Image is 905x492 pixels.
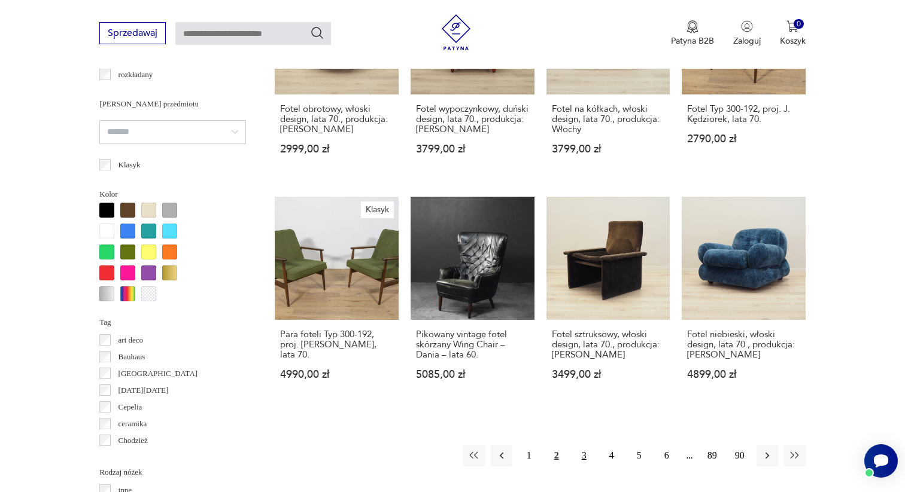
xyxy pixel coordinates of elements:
[552,104,665,135] h3: Fotel na kółkach, włoski design, lata 70., produkcja: Włochy
[671,20,714,47] a: Ikona medaluPatyna B2B
[310,26,324,40] button: Szukaj
[119,350,145,363] p: Bauhaus
[99,97,246,111] p: [PERSON_NAME] przedmiotu
[119,451,147,464] p: Ćmielów
[687,329,800,360] h3: Fotel niebieski, włoski design, lata 70., produkcja: [PERSON_NAME]
[628,445,650,466] button: 5
[416,104,529,135] h3: Fotel wypoczynkowy, duński design, lata 70., produkcja: [PERSON_NAME]
[864,444,898,478] iframe: Smartsupp widget button
[733,20,761,47] button: Zaloguj
[546,445,567,466] button: 2
[546,197,670,404] a: Fotel sztruksowy, włoski design, lata 70., produkcja: WłochyFotel sztruksowy, włoski design, lata...
[733,35,761,47] p: Zaloguj
[601,445,622,466] button: 4
[518,445,540,466] button: 1
[119,158,141,172] p: Klasyk
[416,369,529,380] p: 5085,00 zł
[99,30,166,38] a: Sprzedawaj
[411,197,535,404] a: Pikowany vintage fotel skórzany Wing Chair – Dania – lata 60.Pikowany vintage fotel skórzany Wing...
[682,197,806,404] a: Fotel niebieski, włoski design, lata 70., produkcja: WłochyFotel niebieski, włoski design, lata 7...
[119,68,153,81] p: rozkładany
[687,104,800,124] h3: Fotel Typ 300-192, proj. J. Kędziorek, lata 70.
[687,369,800,380] p: 4899,00 zł
[119,434,148,447] p: Chodzież
[786,20,798,32] img: Ikona koszyka
[99,188,246,201] p: Kolor
[416,329,529,360] h3: Pikowany vintage fotel skórzany Wing Chair – Dania – lata 60.
[119,334,144,347] p: art deco
[119,367,198,380] p: [GEOGRAPHIC_DATA]
[794,19,804,29] div: 0
[280,104,393,135] h3: Fotel obrotowy, włoski design, lata 70., produkcja: [PERSON_NAME]
[573,445,595,466] button: 3
[280,369,393,380] p: 4990,00 zł
[119,384,169,397] p: [DATE][DATE]
[687,134,800,144] p: 2790,00 zł
[780,20,806,47] button: 0Koszyk
[119,417,147,430] p: ceramika
[687,20,699,33] img: Ikona medalu
[280,329,393,360] h3: Para foteli Typ 300-192, proj. [PERSON_NAME], lata 70.
[671,20,714,47] button: Patyna B2B
[552,144,665,154] p: 3799,00 zł
[275,197,399,404] a: KlasykPara foteli Typ 300-192, proj. J. Kędziorek, lata 70.Para foteli Typ 300-192, proj. [PERSON...
[780,35,806,47] p: Koszyk
[119,401,142,414] p: Cepelia
[99,22,166,44] button: Sprzedawaj
[671,35,714,47] p: Patyna B2B
[552,369,665,380] p: 3499,00 zł
[729,445,751,466] button: 90
[701,445,723,466] button: 89
[99,466,246,479] p: Rodzaj nóżek
[416,144,529,154] p: 3799,00 zł
[280,144,393,154] p: 2999,00 zł
[99,316,246,329] p: Tag
[656,445,678,466] button: 6
[552,329,665,360] h3: Fotel sztruksowy, włoski design, lata 70., produkcja: [PERSON_NAME]
[438,14,474,50] img: Patyna - sklep z meblami i dekoracjami vintage
[741,20,753,32] img: Ikonka użytkownika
